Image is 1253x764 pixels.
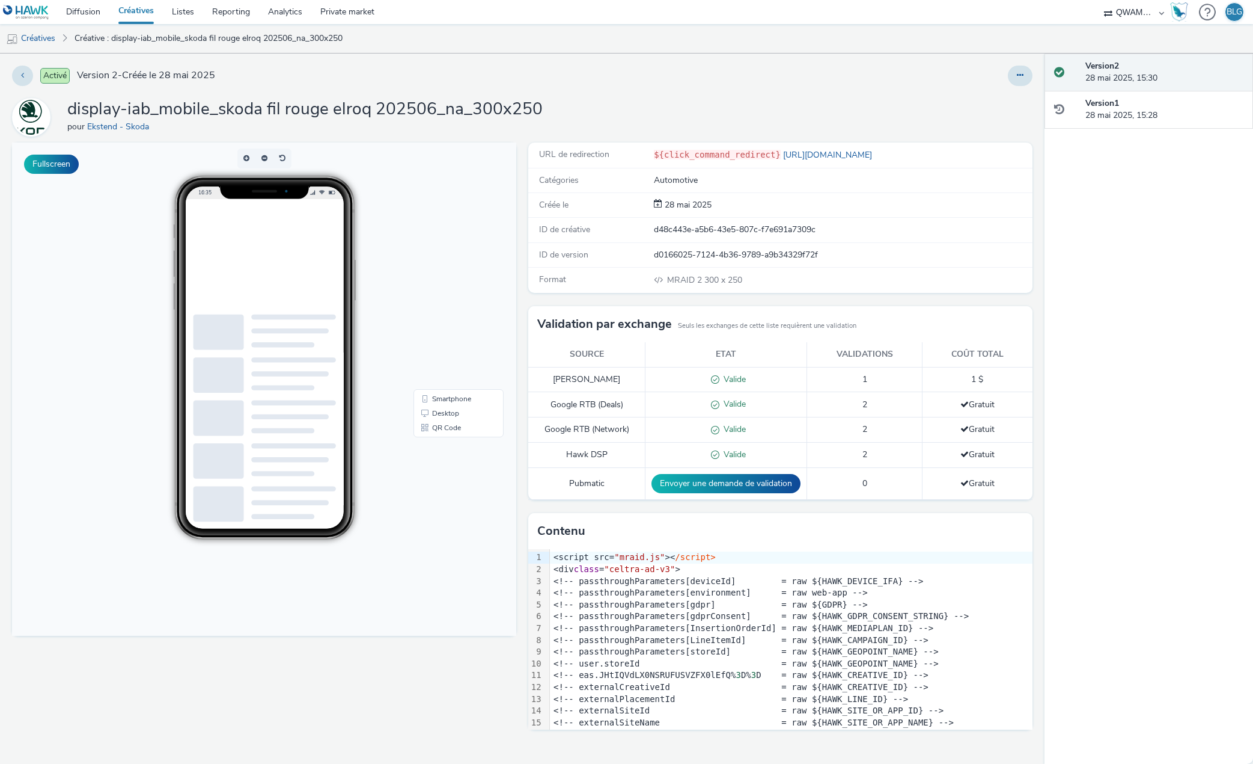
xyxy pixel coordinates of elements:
[420,267,447,274] span: Desktop
[539,174,579,186] span: Catégories
[6,33,18,45] img: mobile
[960,424,995,435] span: Gratuit
[862,399,867,410] span: 2
[539,149,609,160] span: URL de redirection
[404,263,489,278] li: Desktop
[528,467,645,499] td: Pubmatic
[528,417,645,443] td: Google RTB (Network)
[67,121,87,132] span: pour
[678,321,856,331] small: Seuls les exchanges de cette liste requièrent une validation
[1085,97,1243,122] div: 28 mai 2025, 15:28
[654,224,1031,236] div: d48c443e-a5b6-43e5-807c-f7e691a7309c
[528,587,543,599] div: 4
[12,111,55,123] a: Ekstend - Skoda
[420,282,449,289] span: QR Code
[719,398,746,410] span: Valide
[528,729,543,741] div: 16
[654,249,1031,261] div: d0166025-7124-4b36-9789-a9b34329f72f
[528,658,543,670] div: 10
[736,670,740,680] span: 3
[604,564,675,574] span: "celtra-ad-v3"
[654,150,781,159] code: ${click_command_redirect}
[539,199,569,211] span: Créée le
[862,449,867,460] span: 2
[528,443,645,468] td: Hawk DSP
[404,249,489,263] li: Smartphone
[528,717,543,729] div: 15
[528,367,645,392] td: [PERSON_NAME]
[1170,2,1188,22] img: Hawk Academy
[404,278,489,292] li: QR Code
[645,342,807,367] th: Etat
[528,623,543,635] div: 7
[719,424,746,435] span: Valide
[528,599,543,611] div: 5
[539,249,588,260] span: ID de version
[1170,2,1193,22] a: Hawk Academy
[40,68,70,84] span: Activé
[781,149,877,161] a: [URL][DOMAIN_NAME]
[528,392,645,417] td: Google RTB (Deals)
[675,552,715,562] span: /script>
[528,611,543,623] div: 6
[537,315,672,333] h3: Validation par exchange
[719,449,746,460] span: Valide
[420,253,459,260] span: Smartphone
[662,199,712,211] div: Création 28 mai 2025, 15:28
[528,342,645,367] th: Source
[1085,97,1119,109] strong: Version 1
[719,374,746,385] span: Valide
[67,98,543,121] h1: display-iab_mobile_skoda fil rouge elroq 202506_na_300x250
[862,424,867,435] span: 2
[77,69,215,82] span: Version 2 - Créée le 28 mai 2025
[666,274,742,286] span: 300 x 250
[922,342,1032,367] th: Coût total
[960,478,995,489] span: Gratuit
[3,5,49,20] img: undefined Logo
[960,399,995,410] span: Gratuit
[24,155,79,174] button: Fullscreen
[654,174,1031,186] div: Automotive
[1085,60,1119,72] strong: Version 2
[537,522,585,540] h3: Contenu
[528,694,543,706] div: 13
[1227,3,1242,21] div: BLG
[862,478,867,489] span: 0
[651,474,800,493] button: Envoyer une demande de validation
[960,449,995,460] span: Gratuit
[528,635,543,647] div: 8
[862,374,867,385] span: 1
[528,576,543,588] div: 3
[528,552,543,564] div: 1
[528,705,543,717] div: 14
[528,670,543,682] div: 11
[528,646,543,658] div: 9
[614,552,665,562] span: "mraid.js"
[186,46,199,53] span: 16:35
[662,199,712,211] span: 28 mai 2025
[87,121,154,132] a: Ekstend - Skoda
[528,682,543,694] div: 12
[1085,60,1243,85] div: 28 mai 2025, 15:30
[971,374,983,385] span: 1 $
[751,670,756,680] span: 3
[69,24,349,53] a: Créative : display-iab_mobile_skoda fil rouge elroq 202506_na_300x250
[539,224,590,235] span: ID de créative
[574,564,599,574] span: class
[528,564,543,576] div: 2
[14,100,49,135] img: Ekstend - Skoda
[807,342,922,367] th: Validations
[667,274,704,286] span: MRAID 2
[539,274,566,285] span: Format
